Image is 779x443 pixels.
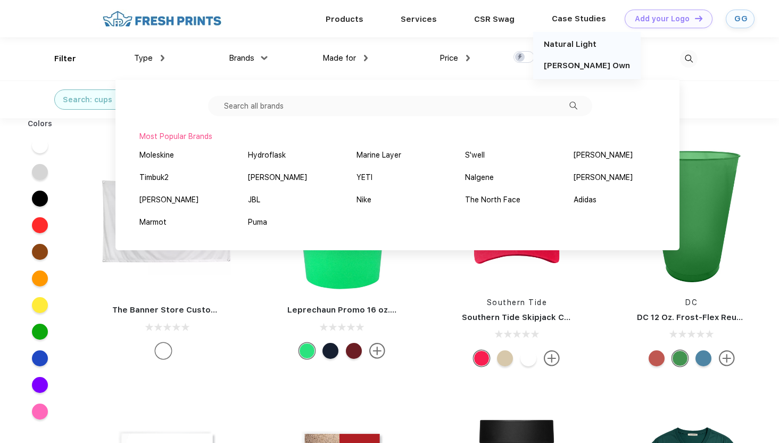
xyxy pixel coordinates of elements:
div: Add your Logo [635,14,690,23]
img: dropdown.png [161,55,164,61]
div: Maroon [346,343,362,359]
div: Red [474,350,490,366]
div: YETI [357,172,372,183]
span: Brands [229,53,254,63]
div: [PERSON_NAME] [139,194,198,206]
a: Southern Tide Skipjack Custom Location Hat [462,313,644,322]
div: White [520,350,536,366]
span: Type [134,53,153,63]
div: Full Color [155,343,171,359]
img: filter_dropdown_search.svg [569,102,577,110]
div: Navy Blue [322,343,338,359]
img: more.svg [719,350,735,366]
img: dropdown.png [261,56,268,60]
input: Search all brands [208,96,592,116]
div: GG [734,14,746,23]
span: Price [440,53,458,63]
div: Nike [357,194,371,206]
a: GG [726,10,755,28]
a: Natural Light [544,39,596,49]
a: Southern Tide [487,298,548,307]
div: The North Face [465,194,520,206]
div: Khaki [497,350,513,366]
div: Moleskine [139,150,174,161]
img: DT [695,15,702,21]
img: func=resize&h=266 [96,152,238,293]
a: Leprechaun Promo 16 oz. Smooth Wall Plastic Stadium Cup [287,305,526,315]
img: fo%20logo%202.webp [100,10,225,28]
div: Colors [20,118,61,129]
div: Filter [54,53,76,65]
div: [PERSON_NAME] [574,172,633,183]
img: dropdown.png [364,55,368,61]
div: Search: cups [63,94,112,105]
a: [PERSON_NAME] Own [544,61,630,70]
img: more.svg [369,343,385,359]
div: Frost Blue [695,350,711,366]
img: desktop_search.svg [680,50,698,68]
div: Nalgene [465,172,494,183]
div: Marine Layer [357,150,401,161]
div: Neon Green [299,343,315,359]
div: Frost Green [672,350,688,366]
div: JBL [248,194,260,206]
div: Marmot [139,217,167,228]
div: Adidas [574,194,596,206]
img: func=resize&h=266 [621,145,763,286]
a: CSR Swag [474,14,515,24]
a: DC [685,298,698,307]
a: Services [401,14,437,24]
div: Most Popular Brands [139,131,656,142]
span: Made for [322,53,356,63]
img: dropdown.png [466,55,470,61]
div: Hydroflask [248,150,286,161]
a: Products [326,14,363,24]
div: [PERSON_NAME] [248,172,307,183]
img: more.svg [544,350,560,366]
div: [PERSON_NAME] [574,150,633,161]
div: S'well [465,150,485,161]
a: The Banner Store Custom Flag [112,305,237,315]
div: Puma [248,217,267,228]
div: Timbuk2 [139,172,169,183]
div: Frost Red [649,350,665,366]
